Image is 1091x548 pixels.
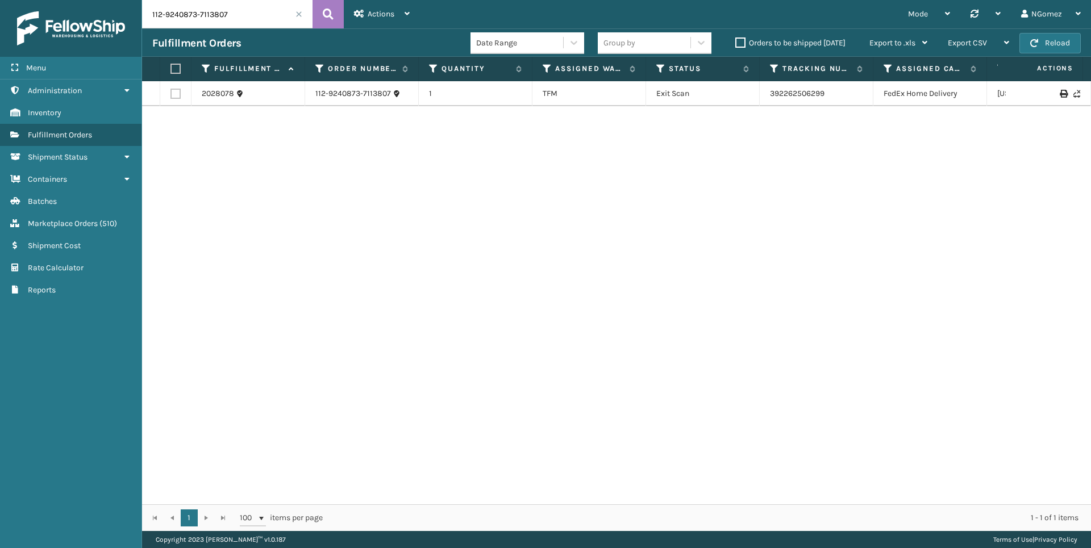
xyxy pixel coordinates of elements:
[603,37,635,49] div: Group by
[1034,536,1077,543] a: Privacy Policy
[181,509,198,526] a: 1
[26,63,46,73] span: Menu
[156,531,286,548] p: Copyright 2023 [PERSON_NAME]™ v 1.0.187
[770,89,825,98] a: 392262506299
[896,64,965,74] label: Assigned Carrier Service
[419,81,532,106] td: 1
[28,130,92,140] span: Fulfillment Orders
[28,108,61,118] span: Inventory
[240,509,323,526] span: items per page
[17,11,125,45] img: logo
[339,512,1078,524] div: 1 - 1 of 1 items
[152,36,241,50] h3: Fulfillment Orders
[908,9,928,19] span: Mode
[28,263,84,273] span: Rate Calculator
[669,64,738,74] label: Status
[555,64,624,74] label: Assigned Warehouse
[735,38,846,48] label: Orders to be shipped [DATE]
[28,196,57,206] span: Batches
[28,152,88,162] span: Shipment Status
[442,64,510,74] label: Quantity
[214,64,283,74] label: Fulfillment Order Id
[1001,59,1080,78] span: Actions
[993,536,1032,543] a: Terms of Use
[28,174,67,184] span: Containers
[28,219,98,228] span: Marketplace Orders
[240,512,257,524] span: 100
[1019,33,1081,53] button: Reload
[99,219,117,228] span: ( 510 )
[1073,90,1080,98] i: Never Shipped
[368,9,394,19] span: Actions
[782,64,851,74] label: Tracking Number
[532,81,646,106] td: TFM
[993,531,1077,548] div: |
[28,86,82,95] span: Administration
[873,81,987,106] td: FedEx Home Delivery
[28,285,56,295] span: Reports
[315,88,391,99] a: 112-9240873-7113807
[328,64,397,74] label: Order Number
[869,38,915,48] span: Export to .xls
[28,241,81,250] span: Shipment Cost
[202,88,234,99] a: 2028078
[948,38,987,48] span: Export CSV
[646,81,760,106] td: Exit Scan
[1060,90,1067,98] i: Print Label
[476,37,564,49] div: Date Range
